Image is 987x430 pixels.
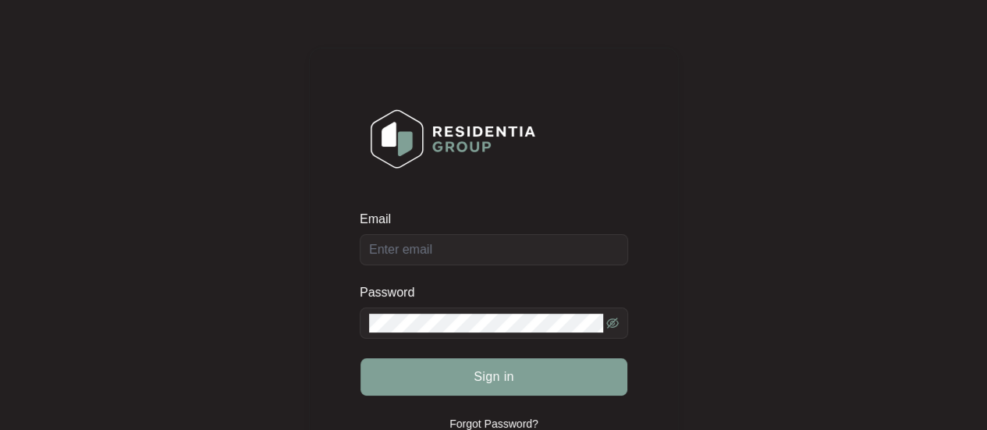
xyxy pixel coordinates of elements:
[360,234,628,265] input: Email
[360,358,627,396] button: Sign in
[360,211,402,227] label: Email
[369,314,603,332] input: Password
[360,285,426,300] label: Password
[606,317,619,329] span: eye-invisible
[360,99,545,179] img: Login Logo
[474,368,514,386] span: Sign in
